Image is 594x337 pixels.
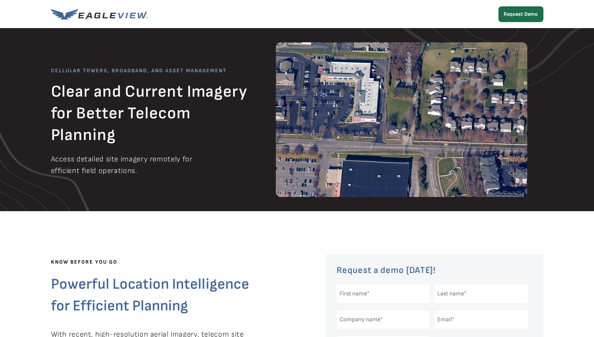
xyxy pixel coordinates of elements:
strong: Request Demo [504,11,538,17]
a: Request Demo [498,6,543,22]
span: KNOW BEFORE YOU GO [51,259,117,265]
span: Access detailed site imagery remotely for efficient field operations. [51,155,193,175]
input: First name* [337,285,430,303]
span: Request a demo [DATE]! [337,265,436,276]
input: Last name* [434,285,528,303]
input: Email* [434,310,528,329]
span: CELLULAR TOWERS, BROADBAND, AND ASSET MANAGEMENT [51,67,227,74]
input: Company name* [337,310,430,329]
span: Powerful Location Intelligence for Efficient Planning [51,275,249,315]
span: Clear and Current Imagery for Better Telecom Planning [51,82,247,145]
